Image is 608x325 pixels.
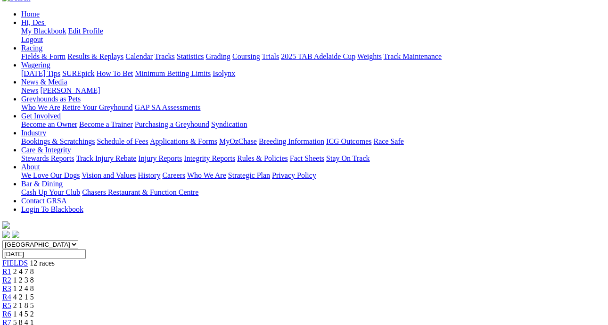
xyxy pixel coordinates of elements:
a: Wagering [21,61,50,69]
div: Racing [21,52,603,61]
a: News [21,86,38,94]
a: Minimum Betting Limits [135,69,211,77]
span: 1 2 3 8 [13,276,34,284]
a: History [138,171,160,179]
a: R5 [2,301,11,309]
div: Get Involved [21,120,603,129]
a: Weights [357,52,382,60]
a: Who We Are [21,103,60,111]
span: 12 races [30,259,55,267]
a: Greyhounds as Pets [21,95,81,103]
a: Statistics [177,52,204,60]
a: Chasers Restaurant & Function Centre [82,188,198,196]
a: Trials [262,52,279,60]
a: Become a Trainer [79,120,133,128]
div: Hi, Des [21,27,603,44]
span: 2 4 7 8 [13,267,34,275]
a: R4 [2,293,11,301]
a: Applications & Forms [150,137,217,145]
a: Privacy Policy [272,171,316,179]
a: Calendar [125,52,153,60]
a: Coursing [232,52,260,60]
span: 2 1 8 5 [13,301,34,309]
a: About [21,163,40,171]
a: Get Involved [21,112,61,120]
a: Login To Blackbook [21,205,83,213]
span: 1 4 5 2 [13,310,34,318]
a: Retire Your Greyhound [62,103,133,111]
a: How To Bet [97,69,133,77]
a: Careers [162,171,185,179]
a: Purchasing a Greyhound [135,120,209,128]
a: Stewards Reports [21,154,74,162]
a: Fields & Form [21,52,66,60]
a: We Love Our Dogs [21,171,80,179]
a: Become an Owner [21,120,77,128]
a: Logout [21,35,43,43]
a: [PERSON_NAME] [40,86,100,94]
a: News & Media [21,78,67,86]
a: Results & Replays [67,52,123,60]
a: Home [21,10,40,18]
div: Industry [21,137,603,146]
a: Rules & Policies [237,154,288,162]
a: [DATE] Tips [21,69,60,77]
a: Race Safe [373,137,403,145]
a: SUREpick [62,69,94,77]
a: Contact GRSA [21,197,66,205]
a: Grading [206,52,230,60]
a: Hi, Des [21,18,46,26]
a: Stay On Track [326,154,370,162]
img: facebook.svg [2,231,10,238]
a: Breeding Information [259,137,324,145]
a: ICG Outcomes [326,137,371,145]
div: Bar & Dining [21,188,603,197]
a: Isolynx [213,69,235,77]
a: MyOzChase [219,137,257,145]
a: My Blackbook [21,27,66,35]
a: Who We Are [187,171,226,179]
a: Edit Profile [68,27,103,35]
a: 2025 TAB Adelaide Cup [281,52,355,60]
a: Track Maintenance [384,52,442,60]
a: Fact Sheets [290,154,324,162]
a: Bar & Dining [21,180,63,188]
div: Care & Integrity [21,154,603,163]
a: Care & Integrity [21,146,71,154]
div: Wagering [21,69,603,78]
div: News & Media [21,86,603,95]
a: Cash Up Your Club [21,188,80,196]
img: logo-grsa-white.png [2,221,10,229]
a: Integrity Reports [184,154,235,162]
a: Track Injury Rebate [76,154,136,162]
a: R2 [2,276,11,284]
a: GAP SA Assessments [135,103,201,111]
div: About [21,171,603,180]
a: FIELDS [2,259,28,267]
a: Vision and Values [82,171,136,179]
a: Strategic Plan [228,171,270,179]
span: Hi, Des [21,18,44,26]
span: 4 2 1 5 [13,293,34,301]
a: R6 [2,310,11,318]
input: Select date [2,249,86,259]
a: Racing [21,44,42,52]
a: R3 [2,284,11,292]
a: Bookings & Scratchings [21,137,95,145]
span: 1 2 4 8 [13,284,34,292]
div: Greyhounds as Pets [21,103,603,112]
a: Injury Reports [138,154,182,162]
a: R1 [2,267,11,275]
a: Schedule of Fees [97,137,148,145]
a: Tracks [155,52,175,60]
a: Industry [21,129,46,137]
a: Syndication [211,120,247,128]
img: twitter.svg [12,231,19,238]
